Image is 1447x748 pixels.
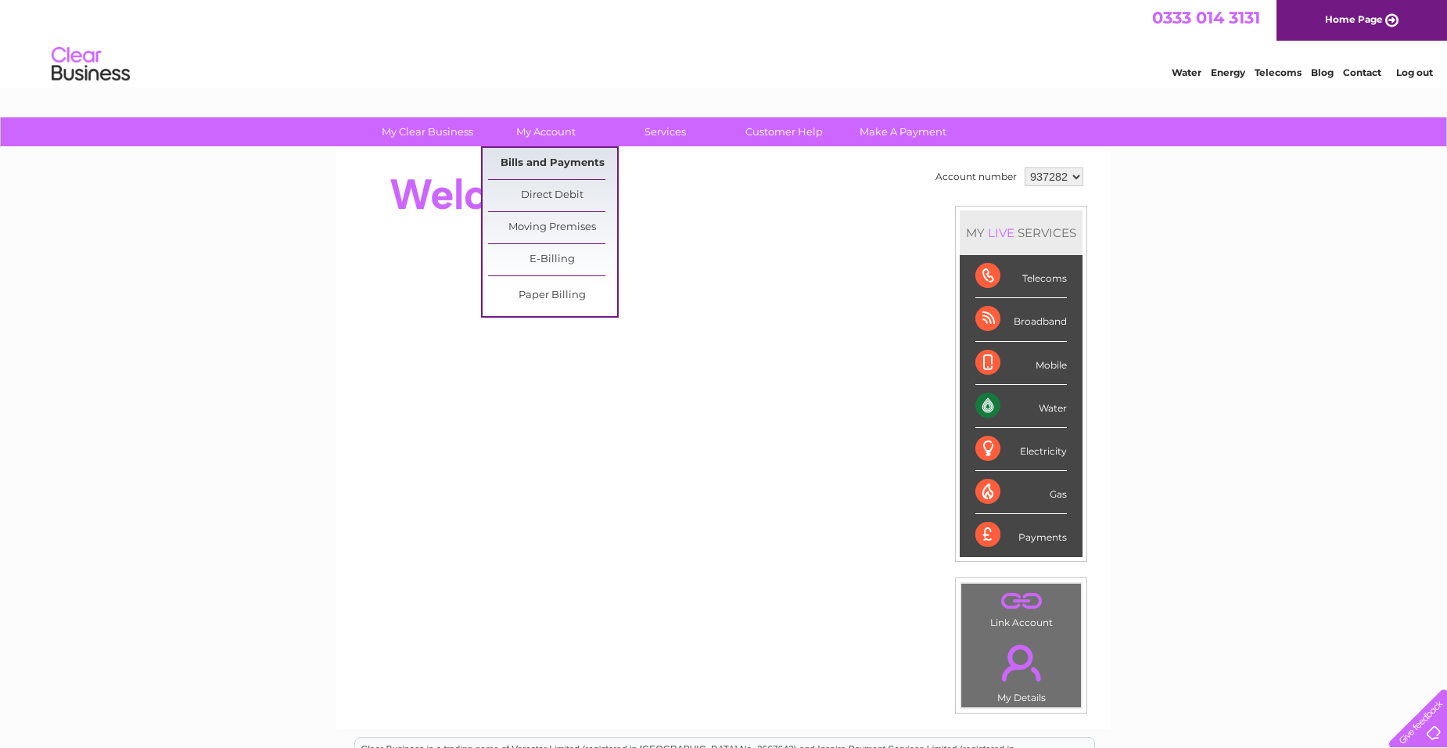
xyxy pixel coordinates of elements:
[488,244,617,275] a: E-Billing
[1211,67,1245,78] a: Energy
[975,471,1067,514] div: Gas
[51,41,131,88] img: logo.png
[482,117,611,146] a: My Account
[975,385,1067,428] div: Water
[1311,67,1334,78] a: Blog
[975,342,1067,385] div: Mobile
[720,117,849,146] a: Customer Help
[985,225,1018,240] div: LIVE
[838,117,968,146] a: Make A Payment
[1343,67,1381,78] a: Contact
[601,117,730,146] a: Services
[1396,67,1433,78] a: Log out
[975,255,1067,298] div: Telecoms
[975,298,1067,341] div: Broadband
[488,212,617,243] a: Moving Premises
[975,428,1067,471] div: Electricity
[1255,67,1302,78] a: Telecoms
[1152,8,1260,27] a: 0333 014 3131
[363,117,492,146] a: My Clear Business
[1172,67,1201,78] a: Water
[355,9,1094,76] div: Clear Business is a trading name of Verastar Limited (registered in [GEOGRAPHIC_DATA] No. 3667643...
[965,635,1077,690] a: .
[488,148,617,179] a: Bills and Payments
[488,180,617,211] a: Direct Debit
[488,280,617,311] a: Paper Billing
[932,164,1021,190] td: Account number
[960,210,1083,255] div: MY SERVICES
[960,583,1082,632] td: Link Account
[975,514,1067,556] div: Payments
[960,631,1082,708] td: My Details
[965,588,1077,615] a: .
